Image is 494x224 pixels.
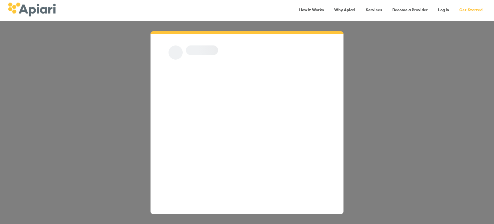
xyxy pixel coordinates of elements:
[362,4,386,17] a: Services
[295,4,328,17] a: How It Works
[8,3,56,16] img: logo
[455,4,486,17] a: Get Started
[330,4,359,17] a: Why Apiari
[389,4,432,17] a: Become a Provider
[434,4,453,17] a: Log In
